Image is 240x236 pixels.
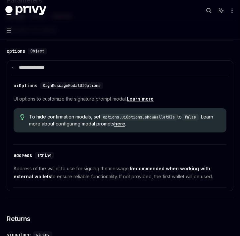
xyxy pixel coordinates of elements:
[14,82,37,89] div: uiOptions
[7,48,25,54] div: options
[228,6,235,15] button: More actions
[100,114,177,120] code: options.uiOptions.showWalletUIs
[30,48,44,54] span: Object
[20,114,25,120] svg: Tip
[114,121,125,127] a: here
[127,96,154,102] a: Learn more
[14,152,32,159] div: address
[43,83,101,88] span: SignMessageModalUIOptions
[14,165,226,181] span: Address of the wallet to use for signing the message. to ensure reliable functionality. If not pr...
[5,6,46,15] img: dark logo
[29,114,220,127] span: To hide confirmation modals, set to . Learn more about configuring modal prompts .
[14,95,226,103] span: UI options to customize the signature prompt modal.
[7,214,30,223] span: Returns
[14,166,210,179] strong: Recommended when working with external wallets
[37,153,51,158] span: string
[182,114,199,120] code: false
